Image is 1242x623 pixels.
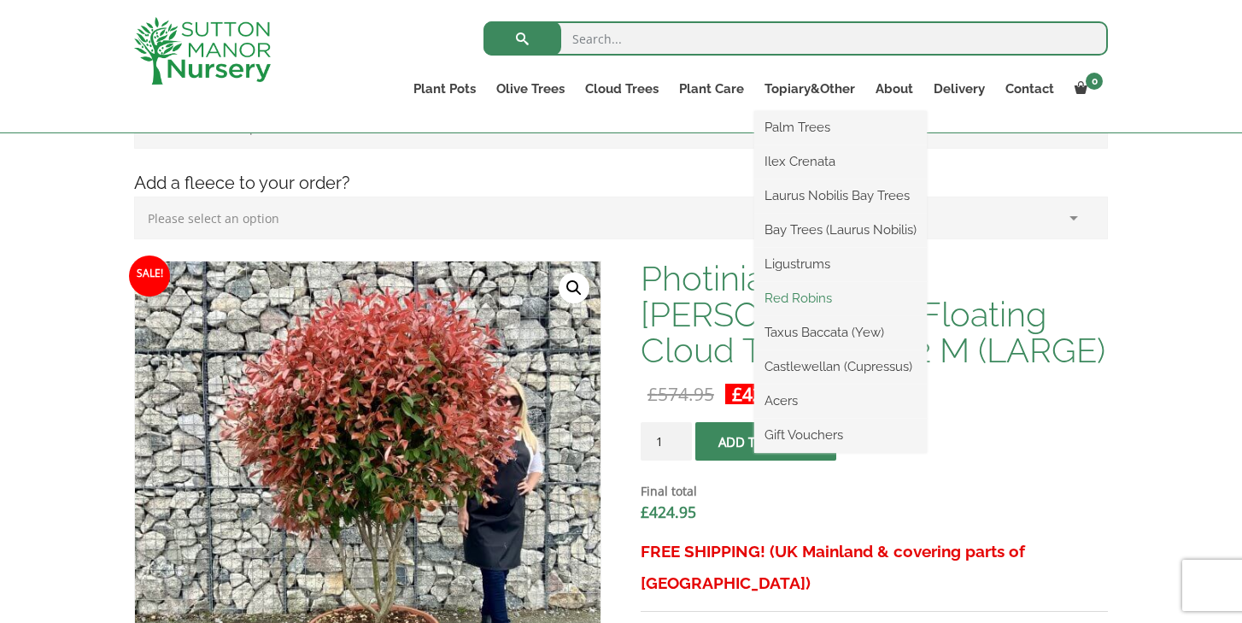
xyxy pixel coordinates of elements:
[647,382,658,406] span: £
[134,17,271,85] img: logo
[732,382,742,406] span: £
[647,382,714,406] bdi: 574.95
[641,422,692,461] input: Product quantity
[695,422,836,461] button: Add to basket
[732,382,799,406] bdi: 424.95
[641,502,696,522] bdi: 424.95
[923,77,995,101] a: Delivery
[754,115,927,140] a: Palm Trees
[754,251,927,277] a: Ligustrums
[865,77,923,101] a: About
[754,183,927,209] a: Laurus Nobilis Bay Trees
[121,170,1121,197] h4: Add a fleece to your order?
[754,285,927,311] a: Red Robins
[129,256,170,297] span: Sale!
[641,261,1108,368] h1: Photinia Red [PERSON_NAME] Floating Cloud Tree 1.90 – 2 M (LARGE)
[995,77,1064,101] a: Contact
[1064,77,1108,101] a: 0
[754,77,865,101] a: Topiary&Other
[575,77,669,101] a: Cloud Trees
[403,77,486,101] a: Plant Pots
[754,149,927,174] a: Ilex Crenata
[754,217,927,243] a: Bay Trees (Laurus Nobilis)
[641,481,1108,502] dt: Final total
[1086,73,1103,90] span: 0
[754,354,927,379] a: Castlewellan (Cupressus)
[486,77,575,101] a: Olive Trees
[669,77,754,101] a: Plant Care
[483,21,1108,56] input: Search...
[754,388,927,414] a: Acers
[754,320,927,345] a: Taxus Baccata (Yew)
[754,422,927,448] a: Gift Vouchers
[559,273,589,303] a: View full-screen image gallery
[641,536,1108,599] h3: FREE SHIPPING! (UK Mainland & covering parts of [GEOGRAPHIC_DATA])
[641,502,649,522] span: £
